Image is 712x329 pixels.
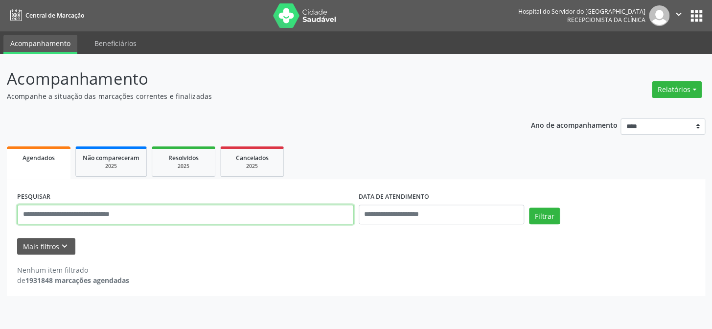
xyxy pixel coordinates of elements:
label: PESQUISAR [17,189,50,205]
p: Ano de acompanhamento [530,118,617,131]
div: Nenhum item filtrado [17,265,129,275]
span: Agendados [23,154,55,162]
i: keyboard_arrow_down [59,241,70,252]
div: 2025 [159,163,208,170]
button: Mais filtroskeyboard_arrow_down [17,238,75,255]
strong: 1931848 marcações agendadas [25,276,129,285]
a: Acompanhamento [3,35,77,54]
span: Resolvidos [168,154,199,162]
span: Cancelados [236,154,269,162]
button:  [669,5,688,26]
p: Acompanhe a situação das marcações correntes e finalizadas [7,91,496,101]
button: Filtrar [529,208,560,224]
span: Central de Marcação [25,11,84,20]
div: 2025 [83,163,139,170]
p: Acompanhamento [7,67,496,91]
div: 2025 [228,163,276,170]
img: img [649,5,669,26]
span: Não compareceram [83,154,139,162]
div: Hospital do Servidor do [GEOGRAPHIC_DATA] [518,7,645,16]
button: apps [688,7,705,24]
label: DATA DE ATENDIMENTO [359,189,429,205]
a: Central de Marcação [7,7,84,23]
button: Relatórios [652,81,702,98]
span: Recepcionista da clínica [567,16,645,24]
a: Beneficiários [88,35,143,52]
i:  [673,9,684,20]
div: de [17,275,129,285]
